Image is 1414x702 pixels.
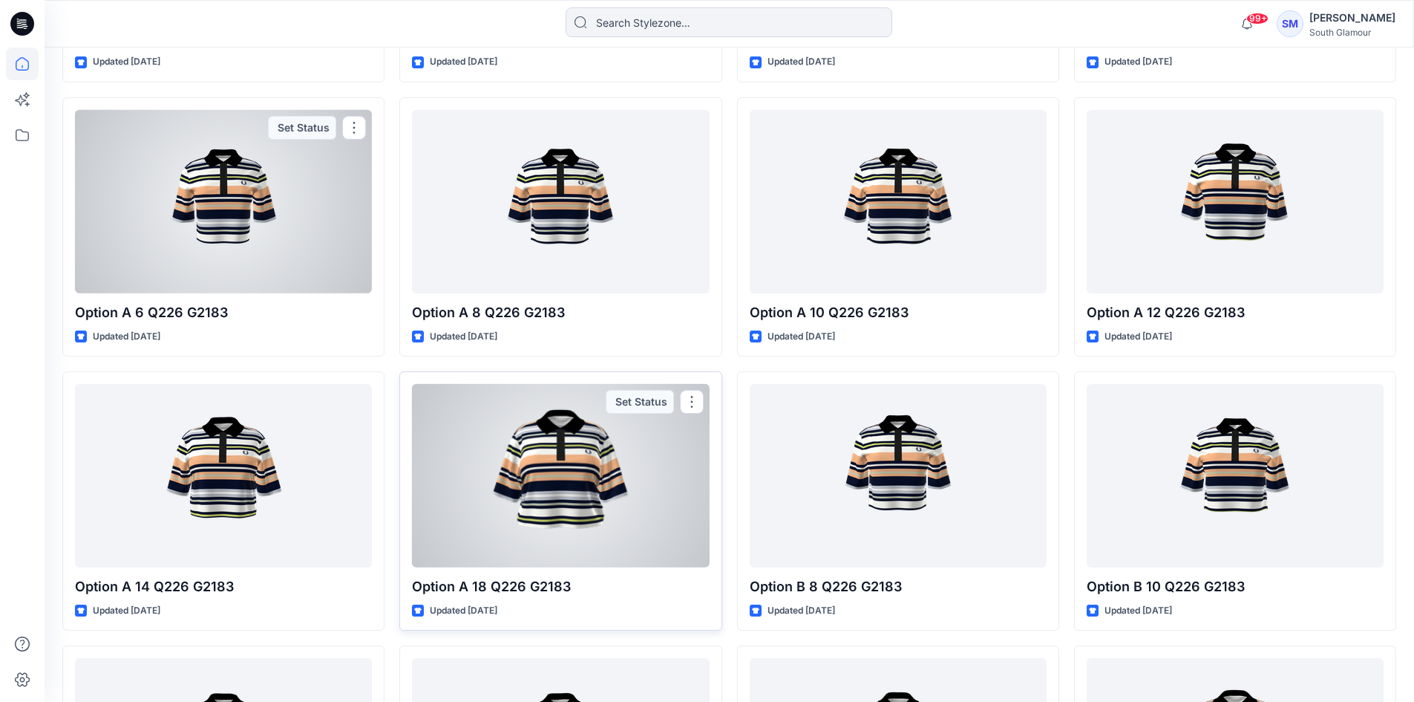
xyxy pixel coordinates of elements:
[1277,10,1303,37] div: SM
[1246,13,1269,25] span: 99+
[1104,329,1172,345] p: Updated [DATE]
[75,302,372,323] p: Option A 6 Q226 G2183
[1309,27,1395,38] div: South Glamour
[767,54,835,70] p: Updated [DATE]
[1104,54,1172,70] p: Updated [DATE]
[750,384,1047,568] a: Option B 8 Q226 G2183
[93,603,160,619] p: Updated [DATE]
[412,302,709,323] p: Option A 8 Q226 G2183
[412,384,709,568] a: Option A 18 Q226 G2183
[1104,603,1172,619] p: Updated [DATE]
[430,54,497,70] p: Updated [DATE]
[75,576,372,597] p: Option A 14 Q226 G2183
[1087,302,1384,323] p: Option A 12 Q226 G2183
[566,7,892,37] input: Search Stylezone…
[75,384,372,568] a: Option A 14 Q226 G2183
[750,302,1047,323] p: Option A 10 Q226 G2183
[75,110,372,293] a: Option A 6 Q226 G2183
[93,54,160,70] p: Updated [DATE]
[93,329,160,345] p: Updated [DATE]
[430,603,497,619] p: Updated [DATE]
[767,603,835,619] p: Updated [DATE]
[750,576,1047,597] p: Option B 8 Q226 G2183
[1087,576,1384,597] p: Option B 10 Q226 G2183
[412,576,709,597] p: Option A 18 Q226 G2183
[750,110,1047,293] a: Option A 10 Q226 G2183
[1309,9,1395,27] div: [PERSON_NAME]
[412,110,709,293] a: Option A 8 Q226 G2183
[1087,384,1384,568] a: Option B 10 Q226 G2183
[1087,110,1384,293] a: Option A 12 Q226 G2183
[430,329,497,345] p: Updated [DATE]
[767,329,835,345] p: Updated [DATE]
